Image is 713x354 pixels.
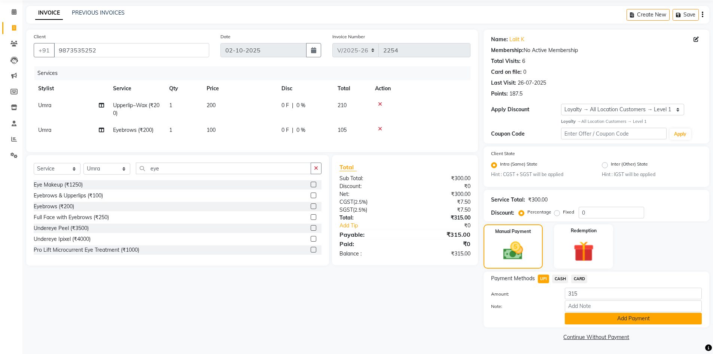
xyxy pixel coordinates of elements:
div: 6 [522,57,525,65]
label: Percentage [527,209,551,215]
div: ₹0 [405,182,476,190]
span: 0 F [281,126,289,134]
small: Hint : IGST will be applied [602,171,702,178]
div: Service Total: [491,196,525,204]
button: Create New [627,9,670,21]
div: Balance : [334,250,405,258]
div: Full Face with Eyebrows (₹250) [34,214,109,221]
div: ₹300.00 [405,190,476,198]
span: Eyebrows (₹200) [113,127,153,133]
a: Lalit K [509,36,524,43]
th: Disc [277,80,333,97]
button: Apply [670,128,691,140]
th: Stylist [34,80,109,97]
span: 0 F [281,102,289,109]
span: Total [339,163,357,171]
input: Add Note [565,300,702,312]
span: 0 % [296,102,305,109]
div: Last Visit: [491,79,516,87]
div: Discount: [491,209,514,217]
a: INVOICE [35,6,63,20]
div: 0 [523,68,526,76]
span: 105 [338,127,347,133]
button: Add Payment [565,313,702,324]
div: 187.5 [509,90,522,98]
div: Pro Lift Microcurrent Eye Treatment (₹1000) [34,246,139,254]
a: PREVIOUS INVOICES [72,9,125,16]
button: +91 [34,43,55,57]
div: Services [34,66,476,80]
span: CARD [571,275,587,283]
span: | [292,126,293,134]
div: Payable: [334,230,405,239]
div: Name: [491,36,508,43]
div: Total Visits: [491,57,521,65]
th: Action [371,80,470,97]
div: Eyebrows (₹200) [34,203,74,211]
label: Intra (Same) State [500,161,537,170]
span: 1 [169,102,172,109]
div: No Active Membership [491,46,702,54]
div: Membership: [491,46,524,54]
label: Client State [491,150,515,157]
div: ₹315.00 [405,214,476,222]
span: | [292,102,293,109]
span: CASH [552,275,568,283]
div: All Location Customers → Level 1 [561,118,702,125]
a: Continue Without Payment [485,333,708,341]
strong: Loyalty → [561,119,581,124]
label: Redemption [571,227,597,234]
div: Card on file: [491,68,522,76]
div: Coupon Code [491,130,561,138]
div: ( ) [334,206,405,214]
div: ₹300.00 [405,175,476,182]
th: Total [333,80,371,97]
div: Undereye Ipixel (₹4000) [34,235,91,243]
span: 2.5% [355,199,366,205]
th: Service [109,80,165,97]
label: Date [220,33,231,40]
span: Umra [38,102,51,109]
div: Discount: [334,182,405,190]
span: 2.5% [354,207,366,213]
span: 1 [169,127,172,133]
input: Search by Name/Mobile/Email/Code [54,43,209,57]
img: _cash.svg [497,239,529,262]
label: Fixed [563,209,574,215]
th: Price [202,80,277,97]
div: ₹315.00 [405,230,476,239]
div: ₹0 [405,239,476,248]
img: _gift.svg [567,239,600,264]
label: Client [34,33,46,40]
div: ₹7.50 [405,206,476,214]
label: Note: [485,303,560,310]
div: Sub Total: [334,175,405,182]
label: Amount: [485,291,560,297]
div: Points: [491,90,508,98]
small: Hint : CGST + SGST will be applied [491,171,591,178]
span: UPI [538,275,549,283]
div: Paid: [334,239,405,248]
span: 100 [207,127,216,133]
div: Eye Makeup (₹1250) [34,181,83,189]
span: 210 [338,102,347,109]
div: ₹0 [417,222,476,230]
div: Net: [334,190,405,198]
div: ₹315.00 [405,250,476,258]
a: Add Tip [334,222,417,230]
span: Umra [38,127,51,133]
label: Invoice Number [332,33,365,40]
div: 26-07-2025 [518,79,546,87]
div: Total: [334,214,405,222]
div: ( ) [334,198,405,206]
div: ₹300.00 [528,196,548,204]
div: Eyebrows & Upperlips (₹100) [34,192,103,200]
div: ₹7.50 [405,198,476,206]
span: 0 % [296,126,305,134]
span: Payment Methods [491,275,535,282]
button: Save [673,9,699,21]
span: SGST [339,206,353,213]
label: Manual Payment [495,228,531,235]
span: 200 [207,102,216,109]
input: Search or Scan [136,163,311,174]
